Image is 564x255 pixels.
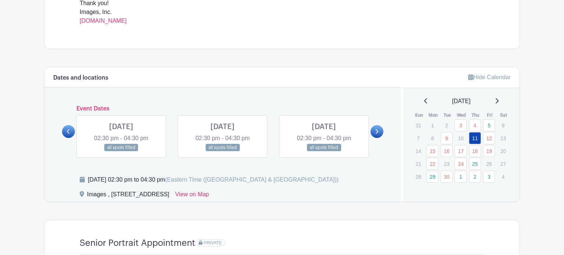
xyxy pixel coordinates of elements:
h6: Event Dates [75,105,370,112]
a: 3 [455,119,467,131]
p: 28 [412,171,424,182]
a: [DOMAIN_NAME] [80,18,127,24]
span: (Eastern Time ([GEOGRAPHIC_DATA] & [GEOGRAPHIC_DATA])) [165,176,339,183]
th: Sat [497,112,511,119]
h4: Senior Portrait Appointment [80,238,195,248]
a: 25 [469,158,481,170]
p: 10 [455,132,467,144]
span: PRIVATE [204,240,222,245]
h6: Dates and locations [53,74,108,81]
a: 16 [441,145,453,157]
p: 1 [426,120,438,131]
a: 19 [483,145,495,157]
span: [DATE] [452,97,470,106]
p: 6 [497,120,509,131]
p: 27 [497,158,509,170]
p: 7 [412,132,424,144]
a: View on Map [175,190,209,202]
a: 15 [426,145,438,157]
p: 21 [412,158,424,170]
a: 22 [426,158,438,170]
p: 31 [412,120,424,131]
th: Fri [482,112,497,119]
a: 11 [469,132,481,144]
div: Images , [STREET_ADDRESS] [87,190,169,202]
th: Sun [412,112,426,119]
p: 20 [497,145,509,157]
p: 23 [441,158,453,170]
a: Hide Calendar [468,74,511,80]
th: Thu [469,112,483,119]
div: [DATE] 02:30 pm to 04:30 pm [88,175,339,184]
div: Images, Inc. [80,8,484,25]
th: Tue [440,112,455,119]
p: 13 [497,132,509,144]
a: 4 [469,119,481,131]
p: 4 [497,171,509,182]
p: 8 [426,132,438,144]
a: 9 [441,132,453,144]
p: 2 [441,120,453,131]
a: 12 [483,132,495,144]
a: 3 [483,171,495,183]
a: 1 [455,171,467,183]
p: 14 [412,145,424,157]
a: 24 [455,158,467,170]
a: 17 [455,145,467,157]
a: 5 [483,119,495,131]
p: 26 [483,158,495,170]
th: Wed [454,112,469,119]
a: 18 [469,145,481,157]
a: 30 [441,171,453,183]
a: 2 [469,171,481,183]
a: 29 [426,171,438,183]
th: Mon [426,112,440,119]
